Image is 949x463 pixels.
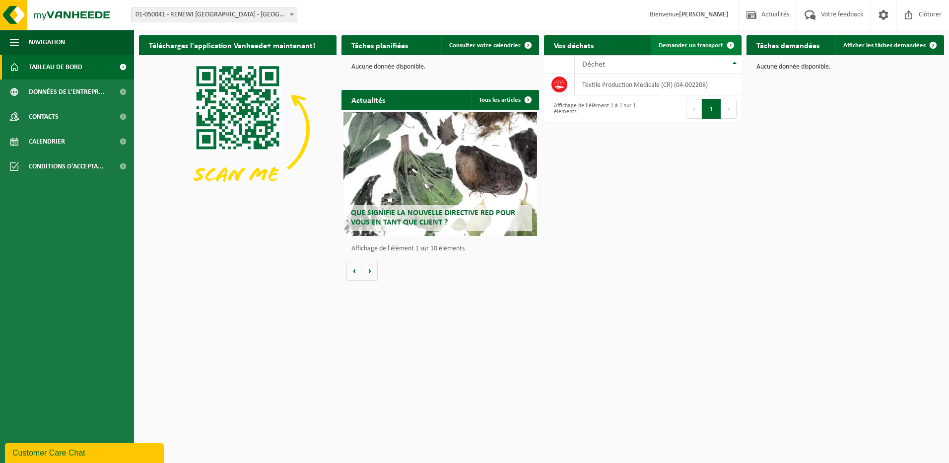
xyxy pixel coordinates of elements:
button: Vorige [346,261,362,281]
span: Afficher les tâches demandées [843,42,926,49]
h2: Téléchargez l'application Vanheede+ maintenant! [139,35,325,55]
span: Demander un transport [659,42,723,49]
p: Aucune donnée disponible. [351,64,529,71]
span: 01-050041 - RENEWI BELGIUM - SERAING - SERAING [131,7,297,22]
span: Que signifie la nouvelle directive RED pour vous en tant que client ? [351,209,515,227]
iframe: chat widget [5,441,166,463]
p: Affichage de l'élément 1 sur 10 éléments [351,245,534,252]
button: 1 [702,99,721,119]
span: Tableau de bord [29,55,82,79]
span: Conditions d'accepta... [29,154,104,179]
button: Volgende [362,261,378,281]
p: Aucune donnée disponible. [756,64,934,71]
a: Demander un transport [651,35,741,55]
strong: [PERSON_NAME] [679,11,729,18]
span: Calendrier [29,129,65,154]
span: 01-050041 - RENEWI BELGIUM - SERAING - SERAING [132,8,297,22]
h2: Actualités [341,90,395,109]
span: Consulter votre calendrier [449,42,521,49]
button: Previous [686,99,702,119]
span: Déchet [582,61,605,69]
div: Affichage de l'élément 1 à 1 sur 1 éléments [549,98,638,120]
span: Données de l'entrepr... [29,79,105,104]
span: Contacts [29,104,59,129]
a: Que signifie la nouvelle directive RED pour vous en tant que client ? [343,112,537,236]
img: Download de VHEPlus App [139,55,337,204]
a: Tous les articles [471,90,538,110]
h2: Vos déchets [544,35,604,55]
h2: Tâches demandées [746,35,829,55]
span: Navigation [29,30,65,55]
button: Next [721,99,737,119]
td: Textile Production Medicale (CR) (04-002208) [575,74,742,95]
a: Afficher les tâches demandées [835,35,943,55]
h2: Tâches planifiées [341,35,418,55]
a: Consulter votre calendrier [441,35,538,55]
